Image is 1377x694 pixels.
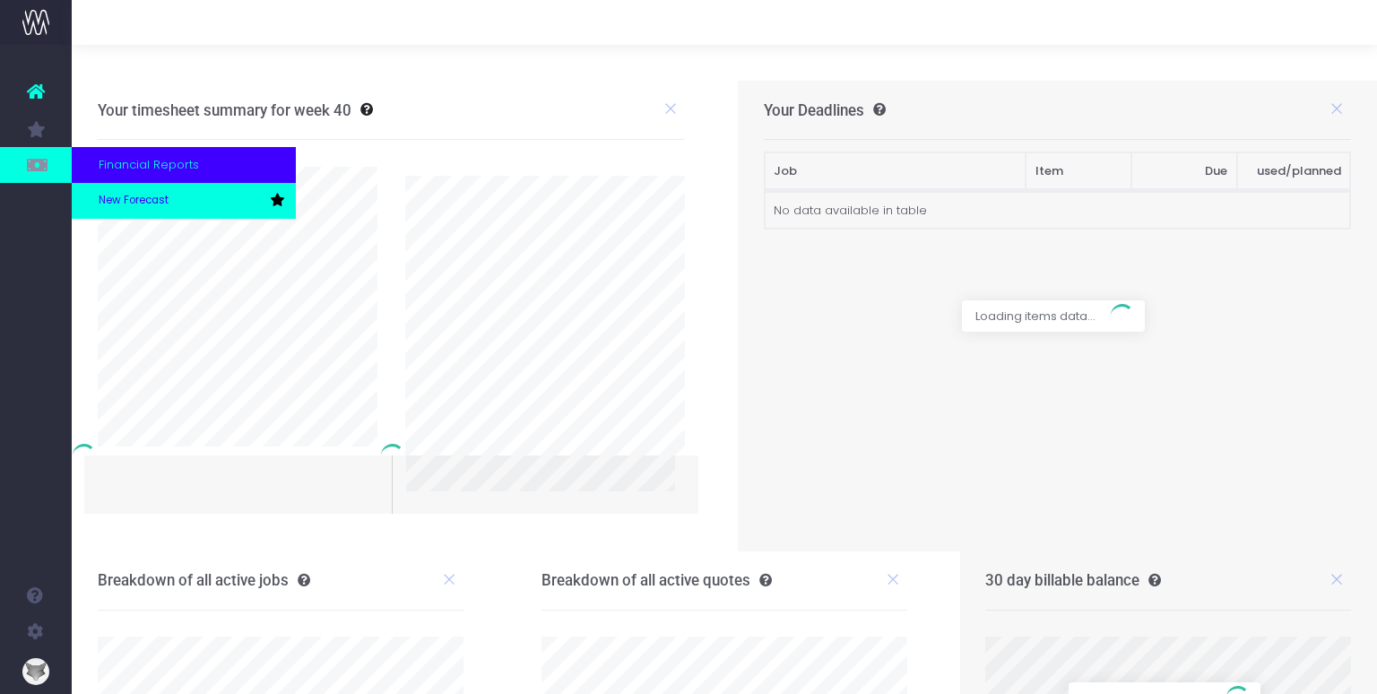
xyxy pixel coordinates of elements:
h3: Your timesheet summary for week 40 [98,101,351,119]
img: images/default_profile_image.png [22,658,49,685]
h3: Breakdown of all active quotes [541,571,772,589]
span: Loading items data... [962,300,1109,333]
a: New Forecast [72,183,296,219]
span: New Forecast [99,193,169,209]
span: Financial Reports [99,156,199,174]
h3: Breakdown of all active jobs [98,571,310,589]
